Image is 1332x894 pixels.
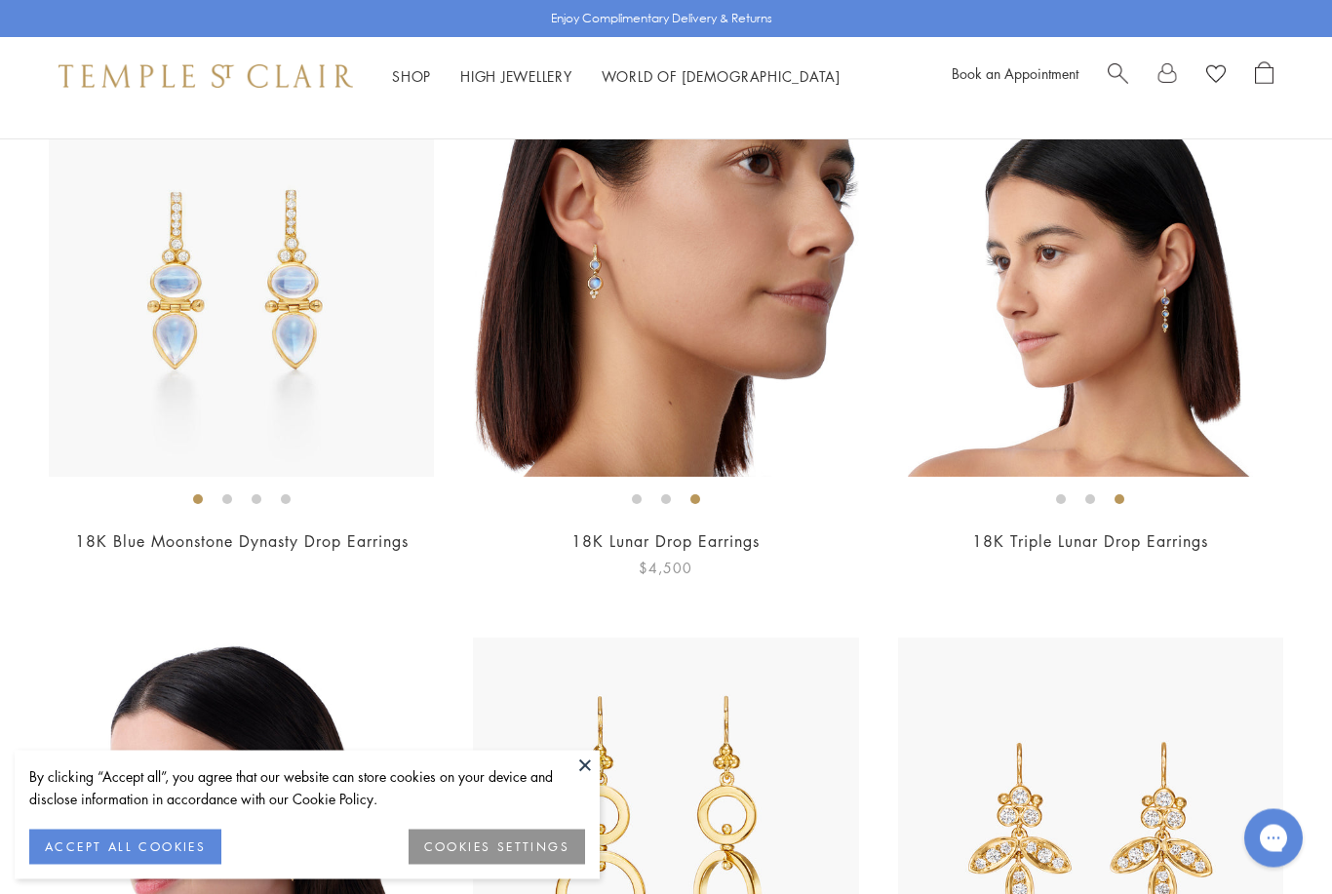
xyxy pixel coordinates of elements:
[409,830,585,865] button: COOKIES SETTINGS
[49,93,434,478] img: 18K Blue Moonstone Dynasty Drop Earrings
[1255,61,1273,91] a: Open Shopping Bag
[972,531,1208,553] a: 18K Triple Lunar Drop Earrings
[1206,61,1226,91] a: View Wishlist
[473,93,858,478] img: 18K Lunar Drop Earrings
[1234,802,1312,875] iframe: Gorgias live chat messenger
[75,531,409,553] a: 18K Blue Moonstone Dynasty Drop Earrings
[460,66,572,86] a: High JewelleryHigh Jewellery
[1108,61,1128,91] a: Search
[392,64,841,89] nav: Main navigation
[898,93,1283,478] img: 18K Triple Lunar Drop Earrings
[29,765,585,810] div: By clicking “Accept all”, you agree that our website can store cookies on your device and disclos...
[952,63,1078,83] a: Book an Appointment
[29,830,221,865] button: ACCEPT ALL COOKIES
[59,64,353,88] img: Temple St. Clair
[571,531,760,553] a: 18K Lunar Drop Earrings
[551,9,772,28] p: Enjoy Complimentary Delivery & Returns
[639,558,692,580] span: $4,500
[602,66,841,86] a: World of [DEMOGRAPHIC_DATA]World of [DEMOGRAPHIC_DATA]
[392,66,431,86] a: ShopShop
